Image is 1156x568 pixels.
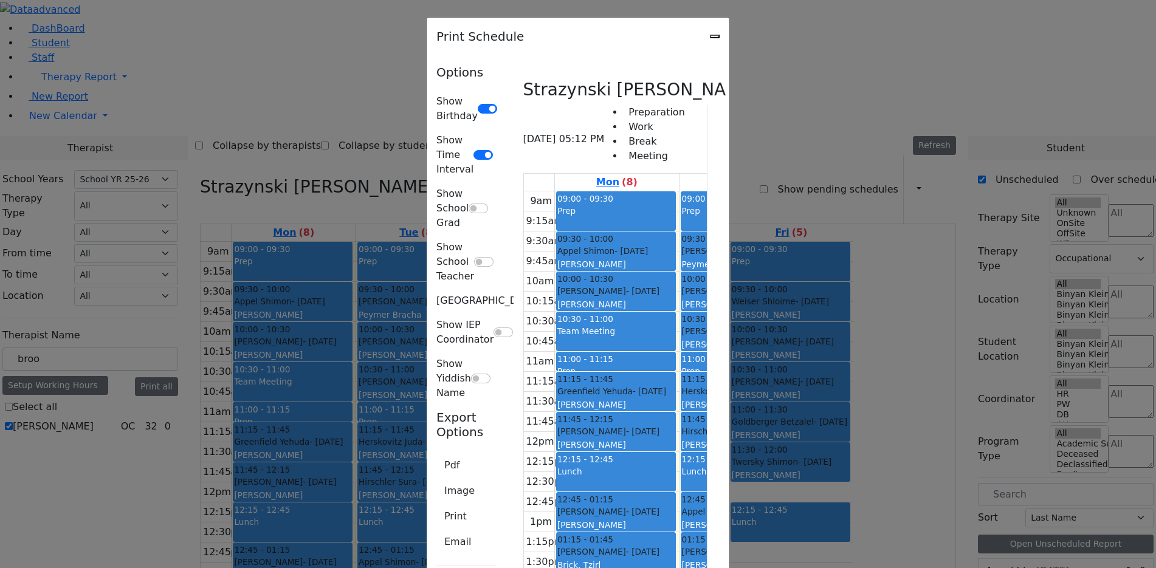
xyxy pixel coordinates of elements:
li: Work [624,120,684,134]
span: 11:45 - 12:15 [557,413,613,425]
label: Show School Teacher [436,240,474,284]
div: [PERSON_NAME] ([PERSON_NAME]), [PERSON_NAME] ([PERSON_NAME]) [557,399,675,448]
div: 1pm [528,515,554,529]
div: [PERSON_NAME] [682,519,799,531]
div: 9:15am [524,214,566,228]
div: Lunch [682,465,799,477]
span: 11:00 - 11:15 [557,354,613,364]
span: - [DATE] [614,246,648,256]
div: 10am [524,274,557,289]
h5: Export Options [436,410,497,439]
div: [PERSON_NAME] [682,439,799,451]
div: 10:30am [524,314,573,329]
div: Peymer Bracha [682,258,799,270]
div: [PERSON_NAME] [682,399,799,411]
div: [PERSON_NAME] [682,298,799,310]
h5: Options [436,65,497,80]
span: 12:45 - 01:15 [557,493,613,505]
span: 10:00 - 10:30 [682,273,738,285]
div: 12pm [524,434,557,449]
div: 9am [528,194,554,208]
label: [GEOGRAPHIC_DATA] [436,293,538,308]
span: 09:00 - 09:30 [682,194,738,204]
div: 12:30pm [524,474,573,489]
div: Prep [682,365,799,377]
div: Greenfield Yehuda [557,385,675,397]
div: Herskovitz Juda [682,385,799,397]
div: [PERSON_NAME] [557,439,675,451]
div: [PERSON_NAME] [682,285,799,297]
div: 11:45am [524,414,573,429]
div: Lunch [557,465,675,477]
span: - [DATE] [626,426,659,436]
span: 09:30 - 10:00 [557,233,613,245]
h3: Strazynski [PERSON_NAME], Occupational [523,80,881,100]
label: Show School Grad [436,186,469,230]
span: 10:30 - 11:00 [557,314,613,324]
div: 11:15am [524,374,573,389]
span: 09:30 - 10:00 [682,233,738,245]
span: 10:00 - 10:30 [557,273,613,285]
a: September 15, 2025 [594,174,640,191]
span: - [DATE] [626,507,659,516]
span: 11:15 - 11:45 [682,373,738,385]
div: [PERSON_NAME] [557,298,675,310]
span: 12:45 - 01:15 [682,493,738,505]
div: [PERSON_NAME] [682,245,799,257]
span: 01:15 - 01:45 [557,533,613,546]
li: Break [624,134,684,149]
div: [PERSON_NAME] [557,546,675,558]
span: 11:45 - 12:15 [682,413,738,425]
div: 9:30am [524,234,566,248]
button: Close [710,35,720,38]
div: [PERSON_NAME] [557,285,675,297]
span: 11:00 - 11:15 [682,354,738,364]
span: - [DATE] [626,286,659,296]
button: Image [436,479,483,502]
div: [PERSON_NAME] [557,519,675,531]
div: [PERSON_NAME] [682,338,799,351]
div: [PERSON_NAME] [682,546,799,558]
div: Prep [682,205,799,217]
span: - [DATE] [626,547,659,556]
label: Show Birthday [436,94,478,123]
span: - [DATE] [633,386,666,396]
span: 12:15 - 12:45 [682,454,738,464]
div: Prep [557,205,675,217]
span: 11:15 - 11:45 [557,373,613,385]
li: Meeting [624,149,684,163]
span: 12:15 - 12:45 [557,454,613,464]
div: [PERSON_NAME] [557,425,675,437]
div: Appel Shimon [682,505,799,518]
div: [PERSON_NAME] [557,258,675,270]
button: Email [436,530,479,553]
div: [PERSON_NAME] [557,505,675,518]
div: Team Meeting [557,325,675,337]
div: 12:15pm [524,454,573,469]
label: (8) [622,175,638,190]
div: 10:45am [524,334,573,349]
div: 1:15pm [524,535,566,549]
div: 11:30am [524,394,573,409]
div: 12:45pm [524,494,573,509]
button: Pdf [436,454,467,477]
li: Preparation [624,105,684,120]
div: Hirschler Sura [682,425,799,437]
label: Show Time Interval [436,133,473,177]
label: Show Yiddish Name [436,357,471,400]
h5: Print Schedule [436,27,524,46]
label: Show IEP Coordinator [436,318,494,347]
div: 9:45am [524,254,566,269]
span: [DATE] 05:12 PM [523,132,605,146]
div: 11am [524,354,557,369]
div: Prep [557,365,675,377]
div: 10:15am [524,294,573,309]
span: 10:30 - 11:00 [682,313,738,325]
span: 09:00 - 09:30 [557,194,613,204]
button: Print [436,505,475,528]
span: 01:15 - 01:45 [682,533,738,546]
div: Appel Shimon [557,245,675,257]
div: [PERSON_NAME] [682,325,799,337]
